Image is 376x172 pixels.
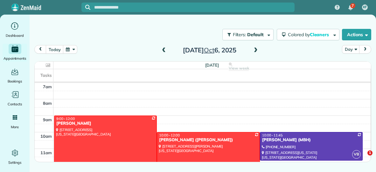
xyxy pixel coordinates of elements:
[56,121,155,126] div: [PERSON_NAME]
[81,5,90,10] button: Focus search
[40,150,52,155] span: 11am
[247,32,264,37] span: Default
[170,47,249,54] h2: [DATE] 6, 2025
[354,150,370,166] iframe: Intercom live chat
[40,73,52,78] span: Tasks
[6,32,24,39] span: Dashboard
[352,3,354,8] span: 7
[233,32,246,37] span: Filters:
[342,45,359,54] button: Day
[8,159,22,166] span: Settings
[3,148,27,166] a: Settings
[8,78,22,84] span: Bookings
[34,45,46,54] button: prev
[46,45,63,54] button: today
[85,5,90,10] svg: Focus search
[43,84,52,89] span: 7am
[3,67,27,84] a: Bookings
[222,29,274,40] button: Filters: Default
[159,133,180,137] span: 10:00 - 12:00
[288,32,331,37] span: Colored by
[11,124,19,130] span: More
[310,32,330,37] span: Cleaners
[363,5,367,10] span: KF
[43,101,52,106] span: 8am
[204,46,214,54] span: Oct
[277,29,339,40] button: Colored byCleaners
[262,133,283,137] span: 10:00 - 11:45
[40,134,52,139] span: 10am
[344,1,357,15] div: 7 unread notifications
[359,45,371,54] button: next
[229,66,249,71] span: View week
[3,44,27,62] a: Appointments
[342,29,371,40] button: Actions
[159,137,258,143] div: [PERSON_NAME] ([PERSON_NAME])
[43,117,52,122] span: 9am
[352,150,361,159] span: VB
[367,150,373,155] span: 1
[3,55,26,62] span: Appointments
[8,101,22,107] span: Contacts
[219,29,274,40] a: Filters: Default
[56,116,75,121] span: 9:00 - 12:00
[205,63,219,68] span: [DATE]
[3,21,27,39] a: Dashboard
[262,137,361,143] div: [PERSON_NAME] (MBH)
[3,89,27,107] a: Contacts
